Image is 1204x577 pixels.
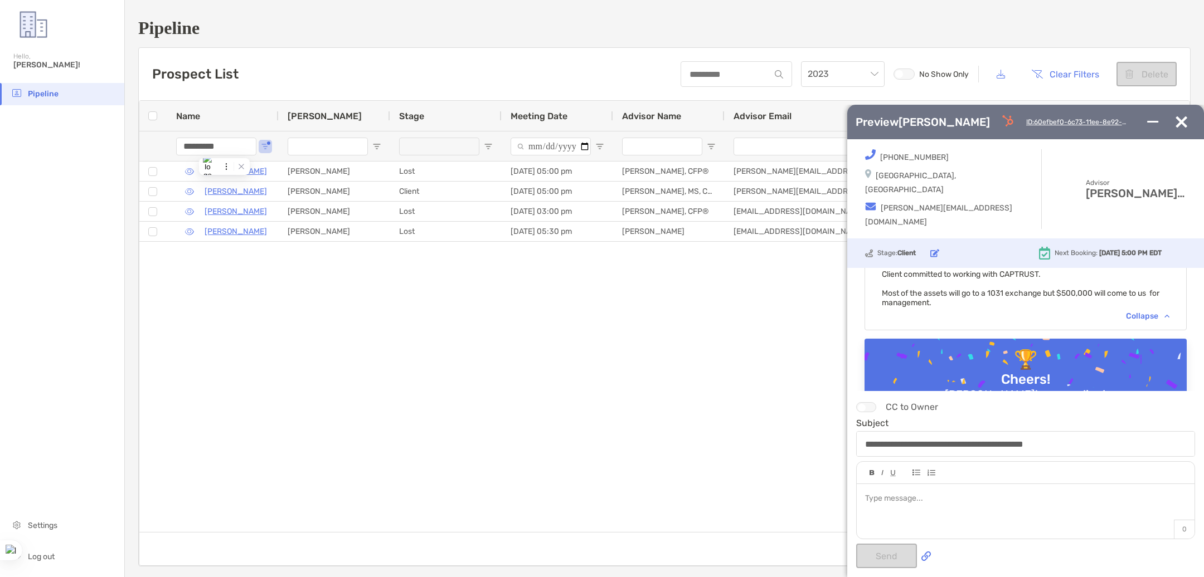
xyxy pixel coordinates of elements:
img: Editor control icon [927,470,935,476]
div: [DATE] 05:00 pm [502,162,613,181]
img: Icon. Stage [865,249,873,257]
div: [DATE] 05:00 pm [502,182,613,201]
img: Icon. Phone [865,149,876,160]
img: input icon [775,70,783,79]
div: [PERSON_NAME], MS, CFP® [613,182,725,201]
h3: [PERSON_NAME], MS, CFP® [1086,179,1186,200]
input: Name Filter Input [176,138,256,155]
div: Cheers! [997,371,1055,388]
p: [GEOGRAPHIC_DATA], [GEOGRAPHIC_DATA] [865,169,1027,197]
div: Lost [390,162,502,181]
div: [PERSON_NAME], CFP® [613,162,725,181]
input: Meeting Date Filter Input [511,138,591,155]
b: [DATE] 5:00 PM EDT [1099,249,1162,257]
span: Pipeline [28,89,59,99]
span: Advisor Email [734,111,792,121]
div: [PERSON_NAME] is now a [940,388,1111,401]
p: Stage: [877,246,916,260]
img: Hubspot Icon [1002,115,1013,126]
img: Chevron icon [1164,314,1169,317]
img: Editor control icon [890,470,896,476]
span: Meeting Date [511,111,567,121]
div: Lost [390,222,502,241]
img: settings icon [10,518,23,531]
div: [DATE] 03:00 pm [502,202,613,221]
p: [PHONE_NUMBER] [865,149,949,164]
a: [PERSON_NAME] [205,204,267,218]
input: Advisor Email Filter Input [734,138,981,155]
b: Client [897,249,916,257]
button: Open Filter Menu [595,142,604,151]
div: [PERSON_NAME], CFP® [613,202,725,221]
button: Open Filter Menu [707,142,716,151]
p: Next Booking: [1055,246,1162,260]
input: Advisor Name Filter Input [622,138,702,155]
img: Editor control icon [912,470,920,476]
input: Booker Filter Input [288,138,368,155]
span: Name [176,111,200,121]
div: [DATE] 05:30 pm [502,222,613,241]
img: pipeline icon [10,86,23,100]
span: Stage [399,111,424,121]
small: Advisor [1086,179,1186,187]
span: [PERSON_NAME] [288,111,362,121]
img: button icon [930,249,939,257]
div: [EMAIL_ADDRESS][DOMAIN_NAME] [725,202,1003,221]
img: Close preview window [1176,116,1187,128]
div: [EMAIL_ADDRESS][DOMAIN_NAME] [725,222,1003,241]
b: client [1077,388,1107,401]
img: Icon. Location [865,169,871,178]
span: Settings [28,521,57,530]
img: Minimize / Maximize preview window [1147,121,1159,123]
div: Lost [390,202,502,221]
div: Client [390,182,502,201]
span: [PERSON_NAME]! [13,60,118,70]
label: No Show Only [894,69,969,80]
span: Advisor Name [622,111,681,121]
p: [PERSON_NAME][EMAIL_ADDRESS][DOMAIN_NAME] [865,201,1027,229]
div: [PERSON_NAME] [613,222,725,241]
div: [PERSON_NAME] [279,162,390,181]
a: [PERSON_NAME] [205,224,267,238]
button: Open Filter Menu [372,142,381,151]
a: [PERSON_NAME] [205,184,267,198]
div: [PERSON_NAME] [279,182,390,201]
img: Editor control icon [870,470,875,476]
a: ID: 60efbef0-6c73-11ee-8e92-b56d9128554f [1026,118,1127,126]
img: Icon. Next meeting date [1039,247,1050,260]
h1: Pipeline [138,18,1191,38]
h3: Prospect List [152,66,239,82]
p: 0 [1174,520,1195,539]
label: Subject [856,418,889,428]
div: Collapse [1126,311,1169,321]
p: CC to Owner [886,400,938,414]
div: 🏆 [1009,349,1042,371]
button: Clear Filters [1023,62,1108,86]
img: Editor control icon [881,470,883,476]
img: Zoe Logo [13,4,54,45]
div: [PERSON_NAME][EMAIL_ADDRESS][PERSON_NAME][DOMAIN_NAME] [725,182,1003,201]
h4: Preview [PERSON_NAME] [856,115,990,129]
button: Open Filter Menu [484,142,493,151]
div: [PERSON_NAME] [279,222,390,241]
button: Open Filter Menu [261,142,270,151]
span: Log out [28,552,55,561]
img: Icon. Upload file [921,551,931,561]
img: Icon. Email [865,202,876,211]
span: 2023 [808,62,878,86]
div: [PERSON_NAME] [279,202,390,221]
a: Go to Hubspot Deal [1002,115,1013,129]
div: [PERSON_NAME][EMAIL_ADDRESS][PERSON_NAME][DOMAIN_NAME] [725,162,1003,181]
